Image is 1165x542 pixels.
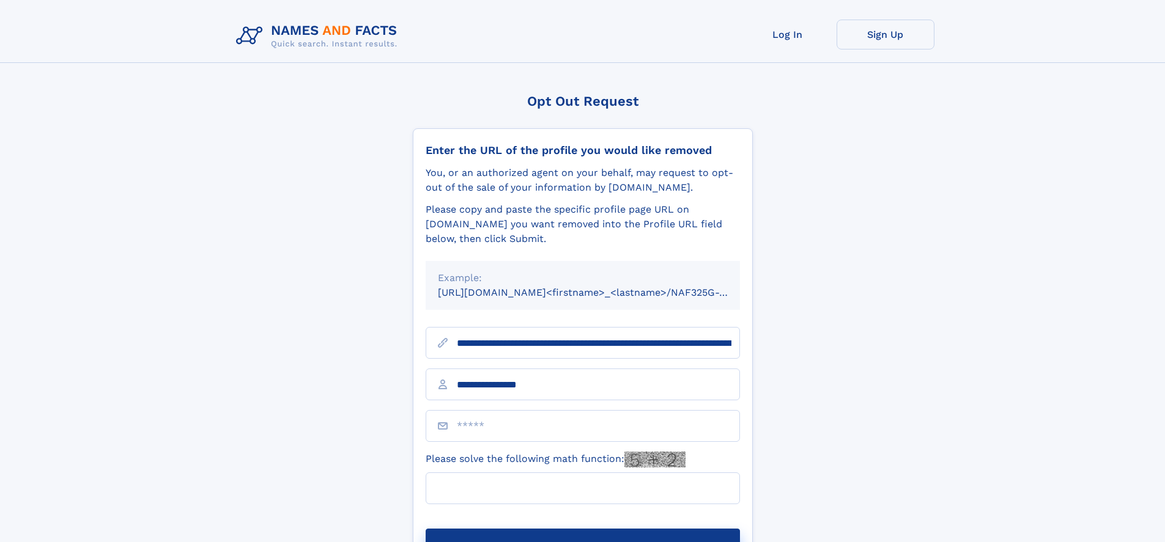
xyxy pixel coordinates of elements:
small: [URL][DOMAIN_NAME]<firstname>_<lastname>/NAF325G-xxxxxxxx [438,287,763,298]
a: Log In [739,20,837,49]
img: Logo Names and Facts [231,20,407,53]
label: Please solve the following math function: [426,452,686,467]
a: Sign Up [837,20,934,49]
div: Opt Out Request [413,93,753,109]
div: You, or an authorized agent on your behalf, may request to opt-out of the sale of your informatio... [426,166,740,195]
div: Please copy and paste the specific profile page URL on [DOMAIN_NAME] you want removed into the Pr... [426,202,740,246]
div: Enter the URL of the profile you would like removed [426,144,740,157]
div: Example: [438,271,728,285]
